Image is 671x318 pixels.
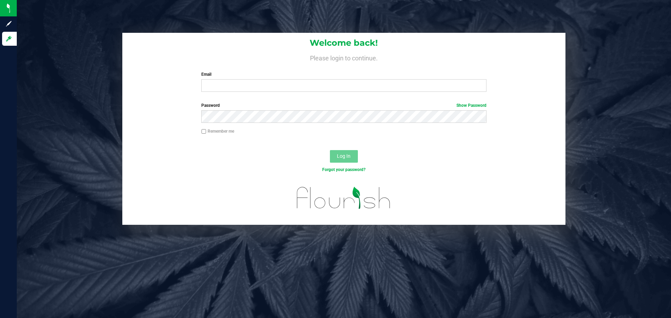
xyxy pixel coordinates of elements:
[322,167,366,172] a: Forgot your password?
[330,150,358,163] button: Log In
[122,53,565,61] h4: Please login to continue.
[456,103,486,108] a: Show Password
[5,20,12,27] inline-svg: Sign up
[201,129,206,134] input: Remember me
[201,128,234,134] label: Remember me
[288,180,399,216] img: flourish_logo.svg
[337,153,351,159] span: Log In
[5,35,12,42] inline-svg: Log in
[201,103,220,108] span: Password
[201,71,486,77] label: Email
[122,38,565,47] h1: Welcome back!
